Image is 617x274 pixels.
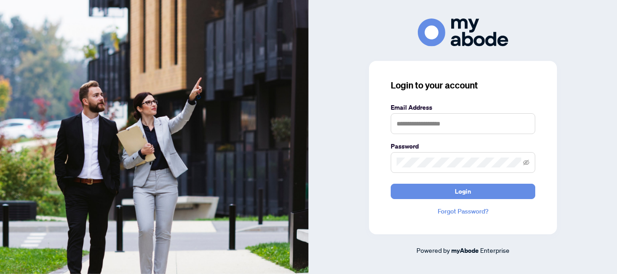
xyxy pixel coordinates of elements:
a: Forgot Password? [391,206,535,216]
a: myAbode [451,246,479,255]
span: Enterprise [480,246,509,254]
label: Password [391,141,535,151]
h3: Login to your account [391,79,535,92]
img: ma-logo [418,19,508,46]
label: Email Address [391,102,535,112]
span: Login [455,184,471,199]
span: eye-invisible [523,159,529,166]
span: Powered by [416,246,450,254]
button: Login [391,184,535,199]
